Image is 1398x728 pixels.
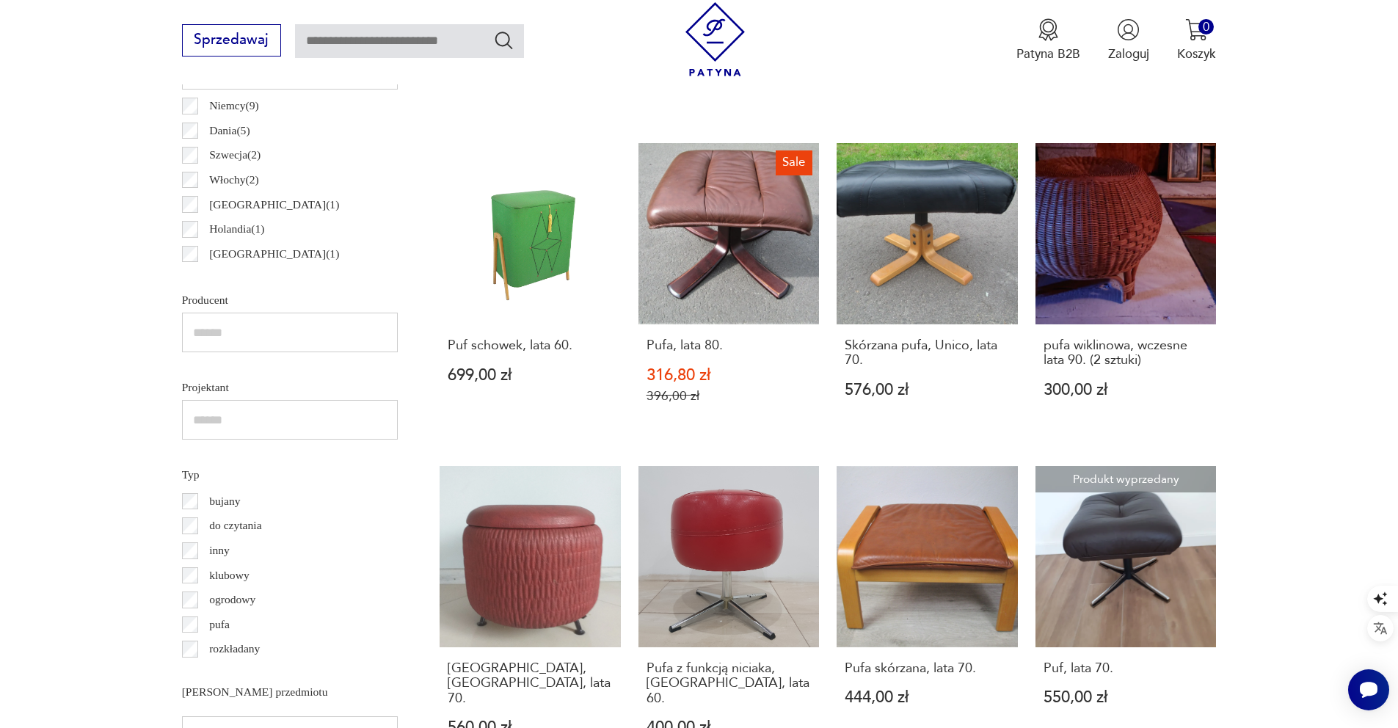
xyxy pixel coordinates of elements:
[1185,18,1208,41] img: Ikona koszyka
[1177,18,1216,62] button: 0Koszyk
[209,516,261,535] p: do czytania
[1035,143,1217,437] a: pufa wiklinowa, wczesne lata 90. (2 sztuki)pufa wiklinowa, wczesne lata 90. (2 sztuki)300,00 zł
[209,269,339,288] p: [GEOGRAPHIC_DATA] ( 1 )
[209,492,240,511] p: bujany
[493,29,514,51] button: Szukaj
[1117,18,1140,41] img: Ikonka użytkownika
[1108,45,1149,62] p: Zaloguj
[209,195,339,214] p: [GEOGRAPHIC_DATA] ( 1 )
[182,378,398,397] p: Projektant
[209,121,250,140] p: Dania ( 5 )
[1198,19,1214,34] div: 0
[647,661,812,706] h3: Pufa z funkcją niciaka, [GEOGRAPHIC_DATA], lata 60.
[440,143,621,437] a: Puf schowek, lata 60.Puf schowek, lata 60.699,00 zł
[1177,45,1216,62] p: Koszyk
[448,338,613,353] h3: Puf schowek, lata 60.
[209,170,259,189] p: Włochy ( 2 )
[678,2,752,76] img: Patyna - sklep z meblami i dekoracjami vintage
[845,661,1010,676] h3: Pufa skórzana, lata 70.
[1348,669,1389,710] iframe: Smartsupp widget button
[647,338,812,353] h3: Pufa, lata 80.
[182,35,281,47] a: Sprzedawaj
[647,368,812,383] p: 316,80 zł
[1044,338,1209,368] h3: pufa wiklinowa, wczesne lata 90. (2 sztuki)
[837,143,1018,437] a: Skórzana pufa, Unico, lata 70.Skórzana pufa, Unico, lata 70.576,00 zł
[182,465,398,484] p: Typ
[182,24,281,57] button: Sprzedawaj
[845,690,1010,705] p: 444,00 zł
[448,368,613,383] p: 699,00 zł
[209,541,230,560] p: inny
[1044,690,1209,705] p: 550,00 zł
[1016,18,1080,62] a: Ikona medaluPatyna B2B
[1044,382,1209,398] p: 300,00 zł
[638,143,820,437] a: SalePufa, lata 80.Pufa, lata 80.316,80 zł396,00 zł
[182,682,398,702] p: [PERSON_NAME] przedmiotu
[647,388,812,404] p: 396,00 zł
[209,244,339,263] p: [GEOGRAPHIC_DATA] ( 1 )
[1016,45,1080,62] p: Patyna B2B
[209,615,230,634] p: pufa
[448,661,613,706] h3: [GEOGRAPHIC_DATA], [GEOGRAPHIC_DATA], lata 70.
[209,219,264,239] p: Holandia ( 1 )
[845,338,1010,368] h3: Skórzana pufa, Unico, lata 70.
[1016,18,1080,62] button: Patyna B2B
[182,291,398,310] p: Producent
[209,566,250,585] p: klubowy
[209,590,255,609] p: ogrodowy
[209,96,259,115] p: Niemcy ( 9 )
[1044,661,1209,676] h3: Puf, lata 70.
[209,145,261,164] p: Szwecja ( 2 )
[1108,18,1149,62] button: Zaloguj
[845,382,1010,398] p: 576,00 zł
[1037,18,1060,41] img: Ikona medalu
[209,639,260,658] p: rozkładany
